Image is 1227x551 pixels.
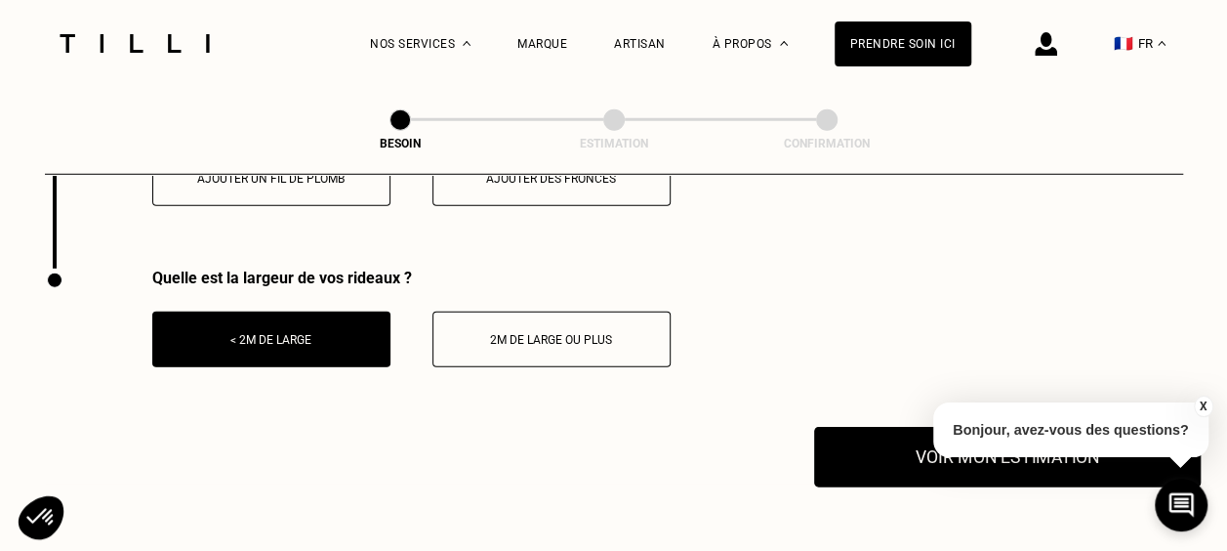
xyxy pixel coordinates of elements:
[1035,32,1057,56] img: icône connexion
[152,150,390,206] button: Ajouter un fil de plomb
[53,34,217,53] img: Logo du service de couturière Tilli
[729,137,924,150] div: Confirmation
[432,312,671,367] button: 2m de large ou plus
[814,427,1201,487] button: Voir mon estimation
[1158,41,1166,46] img: menu déroulant
[614,37,666,51] a: Artisan
[835,21,971,66] a: Prendre soin ici
[516,137,712,150] div: Estimation
[152,312,390,367] button: < 2m de large
[1114,34,1133,53] span: 🇫🇷
[1193,396,1212,417] button: X
[933,403,1208,457] p: Bonjour, avez-vous des questions?
[517,37,567,51] a: Marque
[443,333,660,347] div: 2m de large ou plus
[780,41,788,46] img: Menu déroulant à propos
[152,269,671,287] div: Quelle est la largeur de vos rideaux ?
[163,333,380,347] div: < 2m de large
[432,150,671,206] button: Ajouter des fronces
[303,137,498,150] div: Besoin
[463,41,470,46] img: Menu déroulant
[163,172,380,186] div: Ajouter un fil de plomb
[443,172,660,186] div: Ajouter des fronces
